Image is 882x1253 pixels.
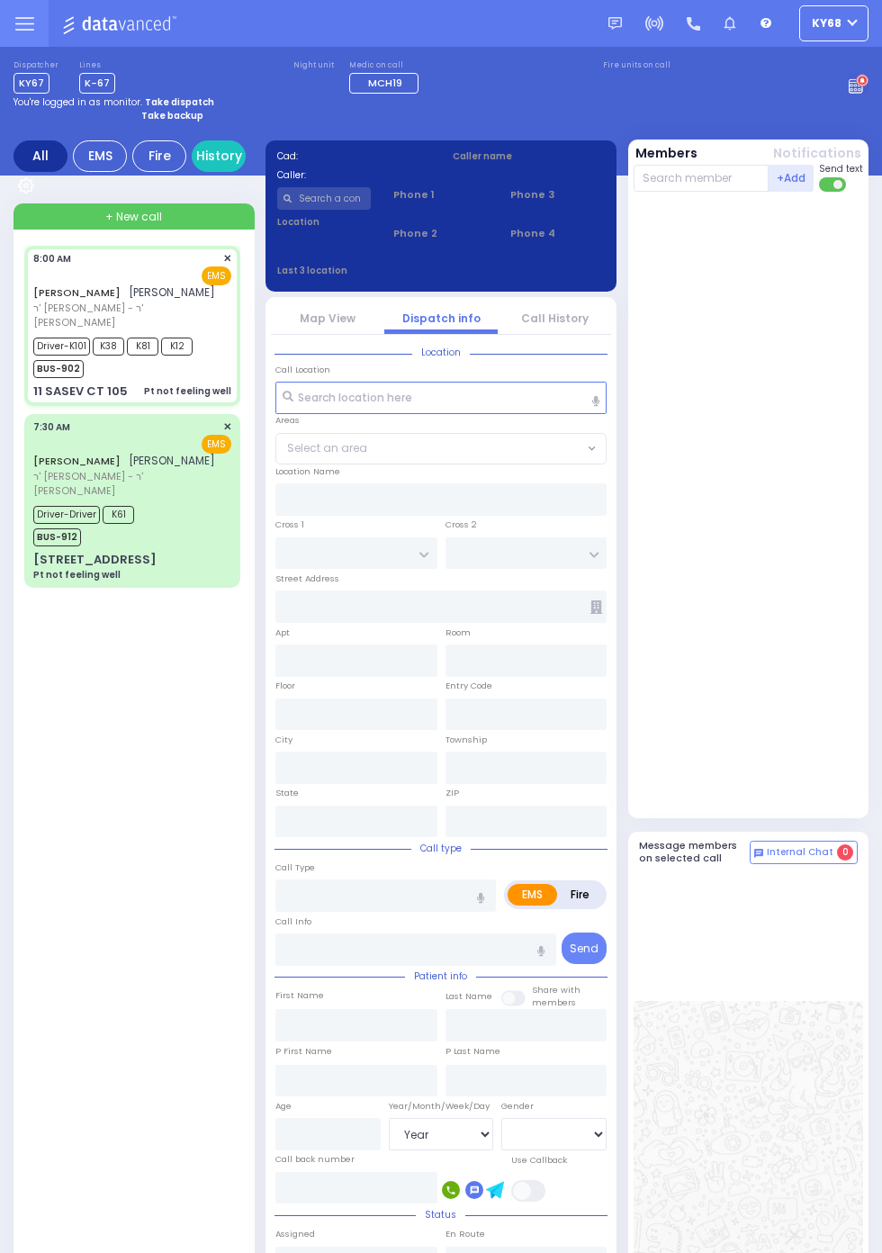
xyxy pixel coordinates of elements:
span: + New call [105,209,162,225]
span: K-67 [79,73,115,94]
span: ר' [PERSON_NAME] - ר' [PERSON_NAME] [33,301,226,330]
input: Search a contact [277,187,372,210]
label: Dispatcher [13,60,58,71]
span: ✕ [223,251,231,266]
label: Assigned [275,1228,315,1240]
span: K81 [127,338,158,356]
label: EMS [508,884,557,906]
label: Call back number [275,1153,355,1166]
label: Turn off text [819,176,848,194]
span: 7:30 AM [33,420,70,434]
div: Pt not feeling well [144,384,231,398]
span: K38 [93,338,124,356]
label: State [275,787,299,799]
label: Night unit [293,60,334,71]
label: Caller name [453,149,606,163]
span: [PERSON_NAME] [129,284,215,300]
span: 0 [837,844,853,861]
div: 11 SASEV CT 105 [33,383,128,401]
strong: Take dispatch [145,95,214,109]
div: Year/Month/Week/Day [389,1100,494,1113]
small: Share with [532,984,580,996]
label: Gender [501,1100,534,1113]
span: BUS-912 [33,528,81,546]
span: members [532,996,576,1008]
label: ZIP [445,787,459,799]
a: Call History [521,311,589,326]
label: Cross 1 [275,518,304,531]
a: Dispatch info [402,311,481,326]
button: +Add [769,165,814,192]
label: Street Address [275,572,339,585]
label: Apt [275,626,290,639]
span: Phone 3 [510,187,605,203]
span: Phone 2 [393,226,488,241]
button: Notifications [773,144,861,163]
img: Logo [62,13,182,35]
span: Phone 1 [393,187,488,203]
label: Call Location [275,364,330,376]
span: K61 [103,506,134,524]
button: Send [562,933,607,964]
label: Caller: [277,168,430,182]
a: [PERSON_NAME] [33,454,121,468]
label: Fire units on call [603,60,670,71]
span: ר' [PERSON_NAME] - ר' [PERSON_NAME] [33,469,226,499]
span: Driver-K101 [33,338,90,356]
a: Map View [300,311,355,326]
label: Township [445,734,487,746]
label: P First Name [275,1045,332,1058]
img: comment-alt.png [754,849,763,858]
label: Cad: [277,149,430,163]
span: Status [416,1208,465,1221]
label: Location [277,215,372,229]
button: Internal Chat 0 [750,841,858,864]
label: Call Type [275,861,315,874]
img: message.svg [608,17,622,31]
label: En Route [445,1228,485,1240]
span: KY67 [13,73,49,94]
label: Age [275,1100,292,1113]
div: Pt not feeling well [33,568,121,581]
label: Use Callback [511,1154,567,1167]
label: First Name [275,989,324,1002]
div: Fire [132,140,186,172]
button: Members [635,144,697,163]
label: Last 3 location [277,264,442,277]
span: MCH19 [368,76,402,90]
label: Lines [79,60,115,71]
span: ✕ [223,419,231,435]
h5: Message members on selected call [639,840,751,863]
label: Medic on call [349,60,424,71]
button: ky68 [799,5,868,41]
span: Driver-Driver [33,506,100,524]
input: Search member [634,165,769,192]
label: Location Name [275,465,340,478]
label: City [275,734,292,746]
span: Patient info [405,969,476,983]
label: Areas [275,414,300,427]
label: Entry Code [445,680,492,692]
a: History [192,140,246,172]
span: You're logged in as monitor. [13,95,142,109]
span: 8:00 AM [33,252,71,266]
div: All [13,140,67,172]
span: BUS-902 [33,360,84,378]
a: [PERSON_NAME] [33,285,121,300]
span: Location [412,346,470,359]
span: Phone 4 [510,226,605,241]
label: P Last Name [445,1045,500,1058]
span: [PERSON_NAME] [129,453,215,468]
span: Internal Chat [767,846,833,859]
label: Cross 2 [445,518,477,531]
span: EMS [202,266,231,285]
label: Room [445,626,471,639]
span: Select an area [287,440,367,456]
label: Last Name [445,990,492,1003]
strong: Take backup [141,109,203,122]
span: Call type [411,842,471,855]
label: Floor [275,680,295,692]
label: Fire [556,884,604,906]
span: K12 [161,338,193,356]
span: Send text [819,162,863,176]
